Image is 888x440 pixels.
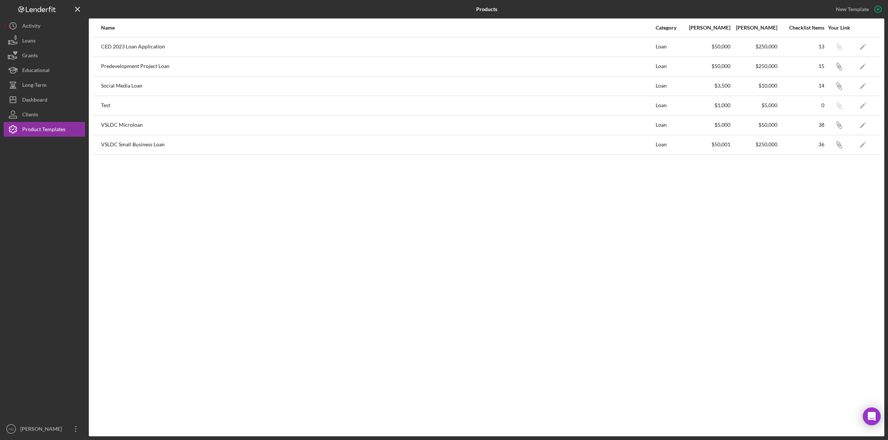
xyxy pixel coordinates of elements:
[656,38,683,56] div: Loan
[101,57,655,76] div: Predevelopment Project Loan
[731,102,777,108] div: $5,000
[684,122,730,128] div: $5,000
[863,407,881,425] div: Open Intercom Messenger
[778,141,824,147] div: 36
[22,63,50,79] div: Educational
[731,122,777,128] div: $50,000
[4,48,85,63] button: Grants
[778,63,824,69] div: 15
[656,77,683,95] div: Loan
[101,77,655,95] div: Social Media Loan
[656,116,683,134] div: Loan
[22,92,47,109] div: Dashboard
[684,141,730,147] div: $50,001
[101,136,655,154] div: VSLDC Small Business Loan
[684,63,730,69] div: $50,000
[731,141,777,147] div: $250,000
[731,44,777,50] div: $250,000
[731,83,777,89] div: $10,000
[4,122,85,137] button: Product Templates
[656,96,683,115] div: Loan
[684,83,730,89] div: $3,500
[18,422,67,438] div: [PERSON_NAME]
[101,96,655,115] div: Test
[684,102,730,108] div: $1,000
[836,4,869,15] div: New Template
[4,107,85,122] button: Clients
[731,25,777,31] div: [PERSON_NAME]
[4,78,85,92] button: Long-Term
[22,33,36,50] div: Loans
[9,427,13,431] text: AD
[4,422,85,436] button: AD[PERSON_NAME]
[4,18,85,33] button: Activity
[684,44,730,50] div: $50,000
[476,6,497,12] b: Products
[22,78,47,94] div: Long-Term
[656,57,683,76] div: Loan
[778,44,824,50] div: 13
[656,25,683,31] div: Category
[101,116,655,134] div: VSLDC Microloan
[831,4,884,15] button: New Template
[778,102,824,108] div: 0
[684,25,730,31] div: [PERSON_NAME]
[825,25,853,31] div: Your Link
[4,63,85,78] button: Educational
[22,48,38,65] div: Grants
[22,107,38,124] div: Clients
[4,92,85,107] button: Dashboard
[101,38,655,56] div: CED 2023 Loan Application
[778,122,824,128] div: 38
[101,25,655,31] div: Name
[22,122,65,139] div: Product Templates
[731,63,777,69] div: $250,000
[656,136,683,154] div: Loan
[778,25,824,31] div: Checklist Items
[22,18,40,35] div: Activity
[4,33,85,48] button: Loans
[778,83,824,89] div: 14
